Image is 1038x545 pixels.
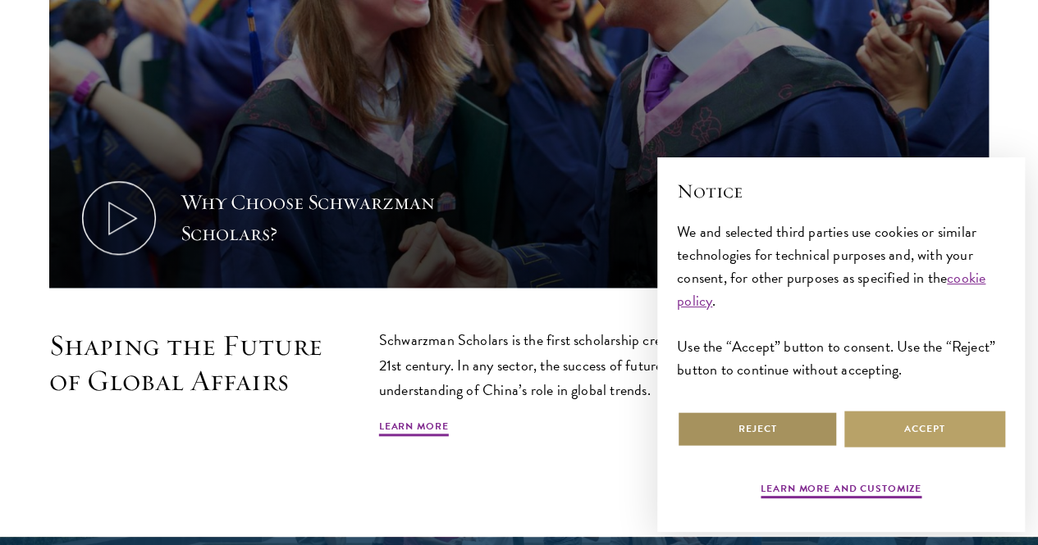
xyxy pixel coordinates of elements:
[379,419,449,438] a: Learn More
[677,220,1005,382] div: We and selected third parties use cookies or similar technologies for technical purposes and, wit...
[677,266,985,311] a: cookie policy
[677,411,838,447] button: Reject
[49,328,346,398] h2: Shaping the Future of Global Affairs
[181,187,484,249] div: Why Choose Schwarzman Scholars?
[844,411,1005,447] button: Accept
[677,177,1005,205] h2: Notice
[761,481,921,501] button: Learn more and customize
[379,328,989,402] p: Schwarzman Scholars is the first scholarship created to respond to the geopolitical landscape of ...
